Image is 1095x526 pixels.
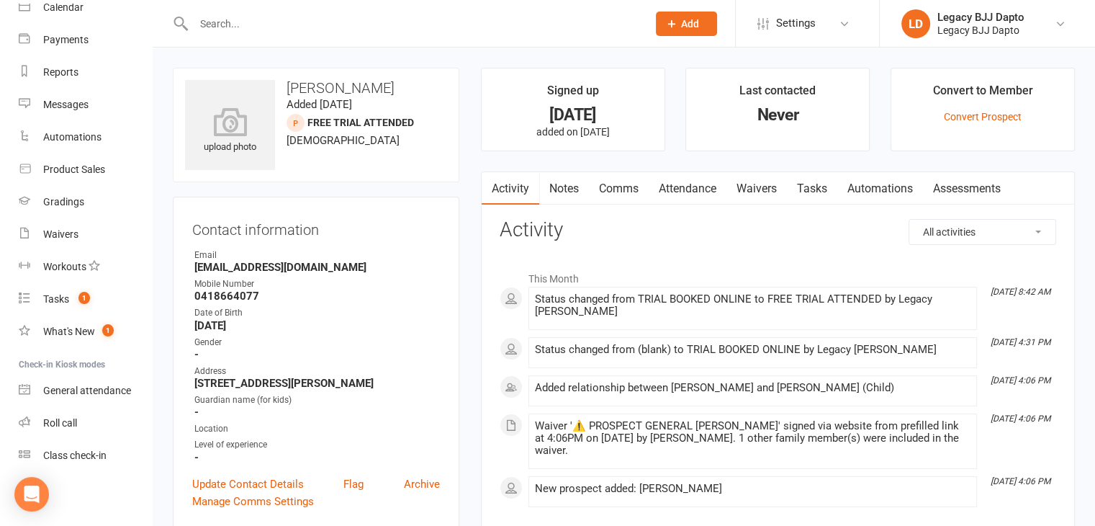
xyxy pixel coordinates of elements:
[43,417,77,429] div: Roll call
[43,66,78,78] div: Reports
[194,438,440,452] div: Level of experience
[19,407,152,440] a: Roll call
[194,336,440,349] div: Gender
[539,172,589,205] a: Notes
[287,98,352,111] time: Added [DATE]
[192,216,440,238] h3: Contact information
[547,81,599,107] div: Signed up
[589,172,649,205] a: Comms
[19,56,152,89] a: Reports
[944,111,1022,122] a: Convert Prospect
[681,18,699,30] span: Add
[535,483,970,495] div: New prospect added: [PERSON_NAME]
[43,164,105,175] div: Product Sales
[937,11,1024,24] div: Legacy BJJ Dapto
[189,14,637,34] input: Search...
[19,316,152,348] a: What's New1
[699,107,856,122] div: Never
[776,7,816,40] span: Settings
[287,134,400,147] span: [DEMOGRAPHIC_DATA]
[649,172,726,205] a: Attendance
[739,81,816,107] div: Last contacted
[194,319,440,332] strong: [DATE]
[194,451,440,464] strong: -
[19,283,152,316] a: Tasks 1
[307,117,414,128] span: FREE TRIAL ATTENDED
[43,99,89,110] div: Messages
[194,422,440,436] div: Location
[19,375,152,407] a: General attendance kiosk mode
[19,121,152,153] a: Automations
[194,377,440,390] strong: [STREET_ADDRESS][PERSON_NAME]
[991,476,1050,486] i: [DATE] 4:06 PM
[185,80,447,96] h3: [PERSON_NAME]
[43,326,95,337] div: What's New
[185,107,275,155] div: upload photo
[19,89,152,121] a: Messages
[991,375,1050,385] i: [DATE] 4:06 PM
[194,365,440,378] div: Address
[500,219,1056,241] h3: Activity
[194,348,440,361] strong: -
[43,261,86,272] div: Workouts
[192,476,304,493] a: Update Contact Details
[837,172,923,205] a: Automations
[901,9,930,38] div: LD
[726,172,787,205] a: Waivers
[482,172,539,205] a: Activity
[43,293,69,305] div: Tasks
[500,264,1056,287] li: This Month
[78,292,90,304] span: 1
[194,277,440,291] div: Mobile Number
[43,385,131,396] div: General attendance
[495,107,652,122] div: [DATE]
[43,450,107,461] div: Class check-in
[495,126,652,138] p: added on [DATE]
[404,476,440,493] a: Archive
[991,287,1050,297] i: [DATE] 8:42 AM
[787,172,837,205] a: Tasks
[43,196,84,208] div: Gradings
[43,34,89,45] div: Payments
[194,261,440,274] strong: [EMAIL_ADDRESS][DOMAIN_NAME]
[19,24,152,56] a: Payments
[194,249,440,262] div: Email
[937,24,1024,37] div: Legacy BJJ Dapto
[535,382,970,394] div: Added relationship between [PERSON_NAME] and [PERSON_NAME] (Child)
[19,440,152,472] a: Class kiosk mode
[194,406,440,419] strong: -
[19,218,152,251] a: Waivers
[14,477,49,512] div: Open Intercom Messenger
[43,1,84,13] div: Calendar
[194,290,440,303] strong: 0418664077
[43,228,78,240] div: Waivers
[535,344,970,356] div: Status changed from (blank) to TRIAL BOOKED ONLINE by Legacy [PERSON_NAME]
[19,251,152,283] a: Workouts
[19,186,152,218] a: Gradings
[43,131,102,143] div: Automations
[102,324,114,336] span: 1
[19,153,152,186] a: Product Sales
[656,12,717,36] button: Add
[343,476,364,493] a: Flag
[535,420,970,457] div: Waiver '⚠️ PROSPECT GENERAL [PERSON_NAME]' signed via website from prefilled link at 4:06PM on [D...
[535,293,970,318] div: Status changed from TRIAL BOOKED ONLINE to FREE TRIAL ATTENDED by Legacy [PERSON_NAME]
[194,306,440,320] div: Date of Birth
[991,414,1050,424] i: [DATE] 4:06 PM
[194,393,440,407] div: Guardian name (for kids)
[991,337,1050,347] i: [DATE] 4:31 PM
[192,493,314,510] a: Manage Comms Settings
[923,172,1011,205] a: Assessments
[933,81,1033,107] div: Convert to Member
